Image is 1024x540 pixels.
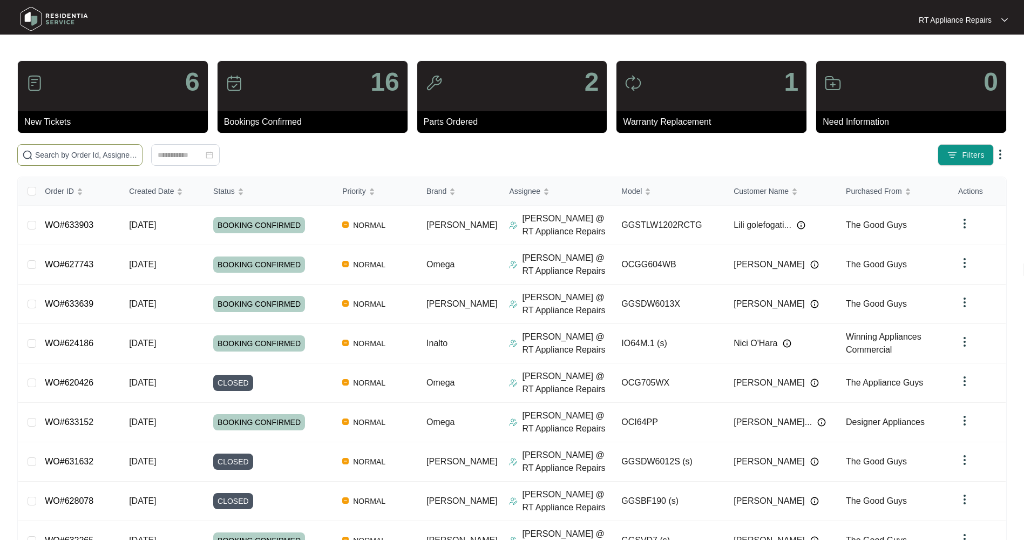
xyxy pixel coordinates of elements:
th: Customer Name [725,177,837,206]
p: 2 [585,69,599,95]
p: [PERSON_NAME] @ RT Appliance Repairs [522,409,613,435]
p: Warranty Replacement [623,116,806,129]
th: Status [205,177,334,206]
span: NORMAL [349,416,390,429]
span: [DATE] [129,299,156,308]
span: Order ID [45,185,74,197]
span: [PERSON_NAME] [734,298,805,310]
img: Info icon [817,418,826,427]
span: Assignee [509,185,540,197]
img: Vercel Logo [342,221,349,228]
span: [DATE] [129,457,156,466]
img: Assigner Icon [509,379,518,387]
th: Created Date [120,177,205,206]
p: 0 [984,69,998,95]
p: [PERSON_NAME] @ RT Appliance Repairs [522,291,613,317]
img: Info icon [797,221,805,230]
span: [DATE] [129,417,156,427]
span: [PERSON_NAME] [426,220,498,230]
span: [PERSON_NAME] [426,496,498,505]
p: [PERSON_NAME] @ RT Appliance Repairs [522,370,613,396]
a: WO#633152 [45,417,93,427]
span: BOOKING CONFIRMED [213,256,305,273]
img: dropdown arrow [958,375,971,388]
span: NORMAL [349,298,390,310]
img: Vercel Logo [342,340,349,346]
img: Info icon [810,260,819,269]
img: icon [625,75,642,92]
td: GGSDW6012S (s) [613,442,725,482]
span: CLOSED [213,493,253,509]
span: The Appliance Guys [846,378,923,387]
td: GGSTLW1202RCTG [613,206,725,245]
img: dropdown arrow [958,493,971,506]
img: Assigner Icon [509,497,518,505]
p: New Tickets [24,116,208,129]
img: Info icon [810,457,819,466]
th: Assignee [500,177,613,206]
span: NORMAL [349,455,390,468]
span: Nici O'Hara [734,337,777,350]
span: BOOKING CONFIRMED [213,296,305,312]
p: [PERSON_NAME] @ RT Appliance Repairs [522,330,613,356]
td: OCI64PP [613,403,725,442]
span: [PERSON_NAME] [734,495,805,508]
td: OCGG604WB [613,245,725,285]
span: Status [213,185,235,197]
span: [DATE] [129,378,156,387]
img: search-icon [22,150,33,160]
span: NORMAL [349,219,390,232]
a: WO#620426 [45,378,93,387]
p: 16 [370,69,399,95]
img: dropdown arrow [958,414,971,427]
span: Omega [426,378,455,387]
img: Vercel Logo [342,261,349,267]
span: Purchased From [846,185,901,197]
span: Brand [426,185,446,197]
p: Need Information [823,116,1006,129]
p: 6 [185,69,200,95]
button: filter iconFilters [938,144,994,166]
span: Customer Name [734,185,789,197]
span: Winning Appliances Commercial [846,332,921,354]
span: The Good Guys [846,457,907,466]
p: [PERSON_NAME] @ RT Appliance Repairs [522,488,613,514]
td: OCG705WX [613,363,725,403]
span: [DATE] [129,496,156,505]
td: GGSDW6013X [613,285,725,324]
span: NORMAL [349,337,390,350]
span: The Good Guys [846,299,907,308]
span: Inalto [426,339,447,348]
span: [PERSON_NAME] [734,376,805,389]
th: Actions [950,177,1006,206]
span: Priority [342,185,366,197]
a: WO#631632 [45,457,93,466]
span: CLOSED [213,454,253,470]
a: WO#624186 [45,339,93,348]
a: WO#633639 [45,299,93,308]
img: dropdown arrow [1001,17,1008,23]
img: Vercel Logo [342,458,349,464]
td: IO64M.1 (s) [613,324,725,363]
a: WO#628078 [45,496,93,505]
span: Omega [426,417,455,427]
span: Created Date [129,185,174,197]
img: filter icon [947,150,958,160]
img: residentia service logo [16,3,92,35]
span: NORMAL [349,376,390,389]
img: Assigner Icon [509,457,518,466]
img: Assigner Icon [509,418,518,427]
th: Model [613,177,725,206]
img: Info icon [810,497,819,505]
img: icon [26,75,43,92]
span: [PERSON_NAME] [734,455,805,468]
th: Brand [418,177,500,206]
a: WO#627743 [45,260,93,269]
th: Purchased From [837,177,950,206]
span: BOOKING CONFIRMED [213,335,305,352]
img: Vercel Logo [342,418,349,425]
img: dropdown arrow [994,148,1007,161]
img: dropdown arrow [958,217,971,230]
span: Model [621,185,642,197]
img: Assigner Icon [509,300,518,308]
